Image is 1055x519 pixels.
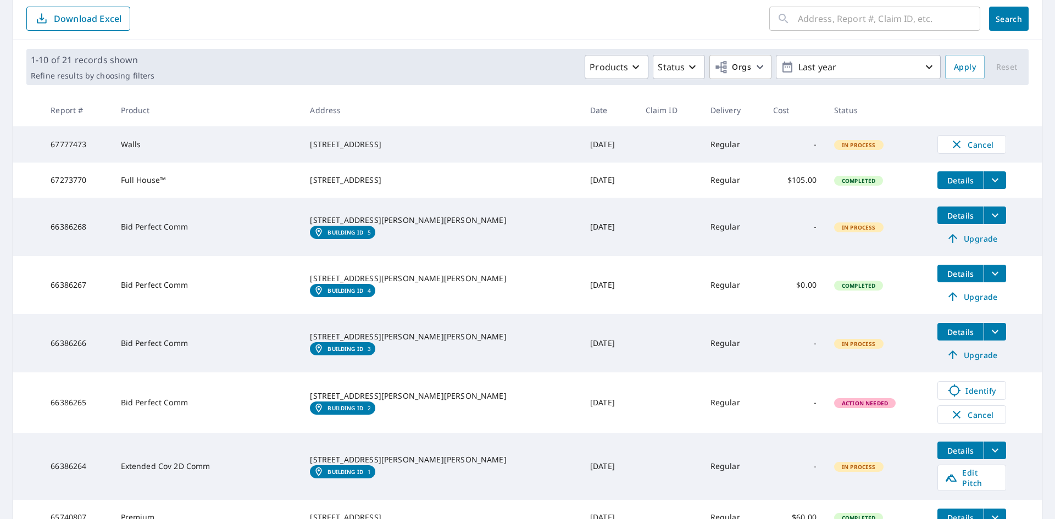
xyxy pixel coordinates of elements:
[310,139,573,150] div: [STREET_ADDRESS]
[937,135,1006,154] button: Cancel
[42,198,112,256] td: 66386268
[835,463,882,471] span: In Process
[937,288,1006,305] a: Upgrade
[937,171,984,189] button: detailsBtn-67273770
[937,346,1006,364] a: Upgrade
[112,94,302,126] th: Product
[825,94,929,126] th: Status
[42,94,112,126] th: Report #
[764,256,825,314] td: $0.00
[702,372,764,433] td: Regular
[42,163,112,198] td: 67273770
[310,284,375,297] a: Building ID4
[937,381,1006,400] a: Identify
[581,163,637,198] td: [DATE]
[54,13,121,25] p: Download Excel
[26,7,130,31] button: Download Excel
[944,290,1000,303] span: Upgrade
[944,175,977,186] span: Details
[310,273,573,284] div: [STREET_ADDRESS][PERSON_NAME][PERSON_NAME]
[702,126,764,163] td: Regular
[658,60,685,74] p: Status
[984,207,1006,224] button: filesDropdownBtn-66386268
[310,331,573,342] div: [STREET_ADDRESS][PERSON_NAME][PERSON_NAME]
[310,454,573,465] div: [STREET_ADDRESS][PERSON_NAME][PERSON_NAME]
[949,138,995,151] span: Cancel
[764,94,825,126] th: Cost
[709,55,771,79] button: Orgs
[945,467,999,488] span: Edit Pitch
[937,465,1006,491] a: Edit Pitch
[937,323,984,341] button: detailsBtn-66386266
[764,433,825,500] td: -
[702,314,764,372] td: Regular
[42,433,112,500] td: 66386264
[835,282,882,289] span: Completed
[310,215,573,226] div: [STREET_ADDRESS][PERSON_NAME][PERSON_NAME]
[945,55,985,79] button: Apply
[944,445,977,456] span: Details
[937,265,984,282] button: detailsBtn-66386267
[310,175,573,186] div: [STREET_ADDRESS]
[327,287,363,294] em: Building ID
[984,323,1006,341] button: filesDropdownBtn-66386266
[581,256,637,314] td: [DATE]
[310,465,375,478] a: Building ID1
[31,53,154,66] p: 1-10 of 21 records shown
[702,256,764,314] td: Regular
[984,442,1006,459] button: filesDropdownBtn-66386264
[585,55,648,79] button: Products
[949,408,995,421] span: Cancel
[776,55,941,79] button: Last year
[702,163,764,198] td: Regular
[798,3,980,34] input: Address, Report #, Claim ID, etc.
[702,94,764,126] th: Delivery
[764,372,825,433] td: -
[112,256,302,314] td: Bid Perfect Comm
[764,163,825,198] td: $105.00
[112,126,302,163] td: Walls
[944,210,977,221] span: Details
[702,198,764,256] td: Regular
[937,442,984,459] button: detailsBtn-66386264
[653,55,705,79] button: Status
[327,468,363,475] em: Building ID
[714,60,751,74] span: Orgs
[764,126,825,163] td: -
[944,232,1000,245] span: Upgrade
[835,224,882,231] span: In Process
[794,58,923,77] p: Last year
[112,198,302,256] td: Bid Perfect Comm
[42,256,112,314] td: 66386267
[42,372,112,433] td: 66386265
[112,372,302,433] td: Bid Perfect Comm
[945,384,999,397] span: Identify
[112,314,302,372] td: Bid Perfect Comm
[581,372,637,433] td: [DATE]
[112,433,302,500] td: Extended Cov 2D Comm
[581,433,637,500] td: [DATE]
[835,141,882,149] span: In Process
[581,94,637,126] th: Date
[310,401,375,415] a: Building ID2
[764,198,825,256] td: -
[310,342,375,355] a: Building ID3
[327,229,363,236] em: Building ID
[998,14,1020,24] span: Search
[327,405,363,411] em: Building ID
[835,399,895,407] span: Action Needed
[112,163,302,198] td: Full House™
[702,433,764,500] td: Regular
[944,269,977,279] span: Details
[954,60,976,74] span: Apply
[31,71,154,81] p: Refine results by choosing filters
[937,405,1006,424] button: Cancel
[590,60,628,74] p: Products
[581,126,637,163] td: [DATE]
[42,126,112,163] td: 67777473
[984,171,1006,189] button: filesDropdownBtn-67273770
[42,314,112,372] td: 66386266
[581,314,637,372] td: [DATE]
[944,348,1000,361] span: Upgrade
[764,314,825,372] td: -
